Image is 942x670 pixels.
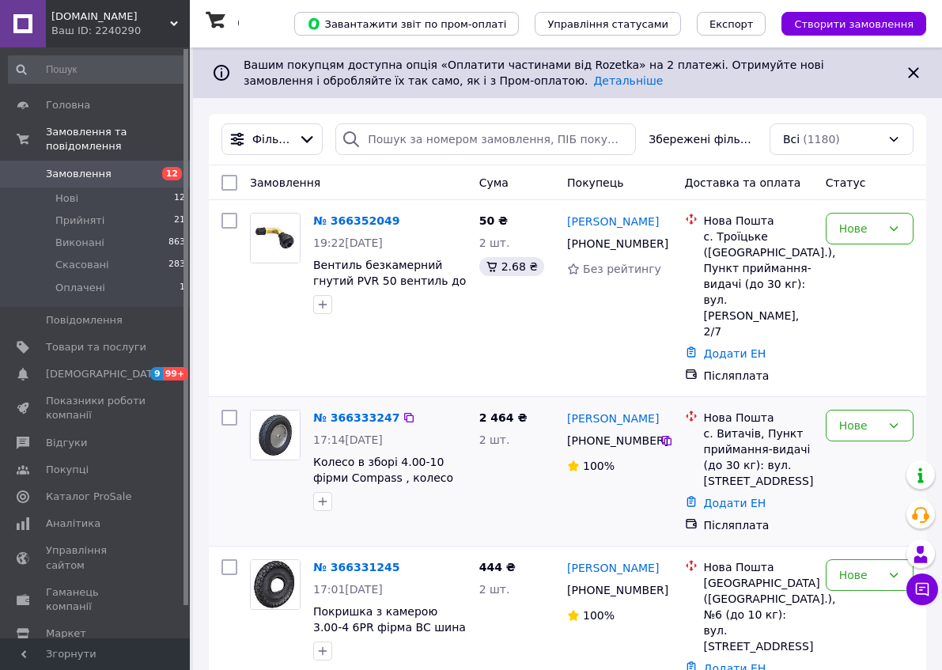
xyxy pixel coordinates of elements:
[335,123,636,155] input: Пошук за номером замовлення, ПІБ покупця, номером телефону, Email, номером накладної
[51,24,190,38] div: Ваш ID: 2240290
[251,411,300,460] img: Фото товару
[55,236,104,250] span: Виконані
[535,12,681,36] button: Управління статусами
[583,609,615,622] span: 100%
[313,433,383,446] span: 17:14[DATE]
[704,213,813,229] div: Нова Пошта
[46,167,112,181] span: Замовлення
[649,131,757,147] span: Збережені фільтри:
[313,259,466,319] a: Вентиль безкамерний гнутий PVR 50 вентиль до мопеда самоката скутера посадкове місце 8,8 мм
[839,220,881,237] div: Нове
[313,237,383,249] span: 19:22[DATE]
[55,281,105,295] span: Оплачені
[46,313,123,327] span: Повідомлення
[781,12,926,36] button: Створити замовлення
[46,543,146,572] span: Управління сайтом
[252,131,292,147] span: Фільтри
[313,456,462,516] a: Колесо в зборі 4.00-10 фірми Compass , колесо 4.00-10 до тачки , колесо 4.00-10 на візок
[46,463,89,477] span: Покупці
[479,583,510,596] span: 2 шт.
[313,411,399,424] a: № 366333247
[313,561,399,573] a: № 366331245
[564,233,660,255] div: [PHONE_NUMBER]
[583,263,661,275] span: Без рейтингу
[46,367,163,381] span: [DEMOGRAPHIC_DATA]
[294,12,519,36] button: Завантажити звіт по пром-оплаті
[251,560,300,609] img: Фото товару
[168,258,185,272] span: 283
[180,281,185,295] span: 1
[583,460,615,472] span: 100%
[704,347,766,360] a: Додати ЕН
[826,176,866,189] span: Статус
[593,74,663,87] a: Детальніше
[704,410,813,426] div: Нова Пошта
[313,605,466,665] a: Покришка з камерою 3.00-4 6PR фірма ВС шина 260*85 на тачку 3.00-4 для візків
[479,433,510,446] span: 2 шт.
[46,436,87,450] span: Відгуки
[766,17,926,29] a: Створити замовлення
[704,517,813,533] div: Післяплата
[709,18,754,30] span: Експорт
[307,17,506,31] span: Завантажити звіт по пром-оплаті
[794,18,914,30] span: Створити замовлення
[46,626,86,641] span: Маркет
[479,214,508,227] span: 50 ₴
[567,214,659,229] a: [PERSON_NAME]
[704,559,813,575] div: Нова Пошта
[46,490,131,504] span: Каталог ProSale
[704,426,813,489] div: с. Витачів, Пункт приймання-видачі (до 30 кг): вул. [STREET_ADDRESS]
[55,258,109,272] span: Скасовані
[567,560,659,576] a: [PERSON_NAME]
[55,214,104,228] span: Прийняті
[168,236,185,250] span: 863
[839,566,881,584] div: Нове
[564,430,660,452] div: [PHONE_NUMBER]
[479,411,528,424] span: 2 464 ₴
[250,559,301,610] a: Фото товару
[251,214,300,263] img: Фото товару
[250,176,320,189] span: Замовлення
[564,579,660,601] div: [PHONE_NUMBER]
[704,368,813,384] div: Післяплата
[46,98,90,112] span: Головна
[46,394,146,422] span: Показники роботи компанії
[685,176,801,189] span: Доставка та оплата
[162,167,182,180] span: 12
[906,573,938,605] button: Чат з покупцем
[244,59,824,87] span: Вашим покупцям доступна опція «Оплатити частинами від Rozetka» на 2 платежі. Отримуйте нові замов...
[704,229,813,339] div: с. Троїцьке ([GEOGRAPHIC_DATA].), Пункт приймання-видачі (до 30 кг): вул. [PERSON_NAME], 2/7
[783,131,800,147] span: Всі
[250,410,301,460] a: Фото товару
[46,125,190,153] span: Замовлення та повідомлення
[839,417,881,434] div: Нове
[704,497,766,509] a: Додати ЕН
[51,9,170,24] span: MotoShina.shop
[55,191,78,206] span: Нові
[567,176,623,189] span: Покупець
[547,18,668,30] span: Управління статусами
[479,561,516,573] span: 444 ₴
[46,340,146,354] span: Товари та послуги
[163,367,189,380] span: 99+
[803,133,840,146] span: (1180)
[174,191,185,206] span: 12
[567,411,659,426] a: [PERSON_NAME]
[697,12,766,36] button: Експорт
[46,517,100,531] span: Аналітика
[704,575,813,654] div: [GEOGRAPHIC_DATA] ([GEOGRAPHIC_DATA].), №6 (до 10 кг): вул. [STREET_ADDRESS]
[479,257,544,276] div: 2.68 ₴
[150,367,163,380] span: 9
[250,213,301,263] a: Фото товару
[313,214,399,227] a: № 366352049
[237,14,398,33] h1: Список замовлень
[479,176,509,189] span: Cума
[313,583,383,596] span: 17:01[DATE]
[174,214,185,228] span: 21
[46,585,146,614] span: Гаманець компанії
[479,237,510,249] span: 2 шт.
[8,55,187,84] input: Пошук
